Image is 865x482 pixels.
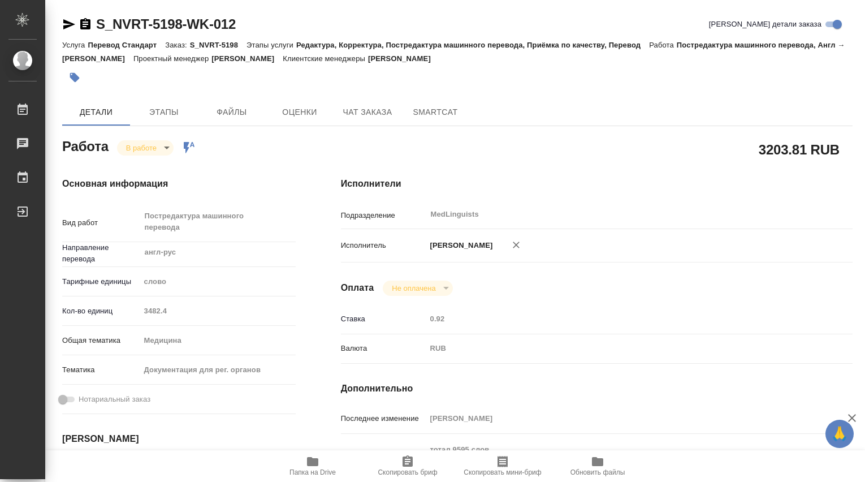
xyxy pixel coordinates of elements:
input: Пустое поле [426,410,810,427]
textarea: тотал 9595 слов Режим правок сохранить в финальном документе [426,440,810,471]
p: Тематика [62,364,140,376]
div: В работе [383,281,452,296]
p: Исполнитель [341,240,426,251]
span: Скопировать бриф [378,468,437,476]
p: Заказ: [165,41,189,49]
button: Скопировать ссылку для ЯМессенджера [62,18,76,31]
p: Тарифные единицы [62,276,140,287]
h4: Исполнители [341,177,853,191]
h2: Работа [62,135,109,156]
input: Пустое поле [140,303,296,319]
button: Скопировать ссылку [79,18,92,31]
button: Папка на Drive [265,450,360,482]
span: Файлы [205,105,259,119]
span: Этапы [137,105,191,119]
span: Чат заказа [340,105,395,119]
p: Редактура, Корректура, Постредактура машинного перевода, Приёмка по качеству, Перевод [296,41,649,49]
p: [PERSON_NAME] [368,54,439,63]
p: [PERSON_NAME] [211,54,283,63]
h4: Основная информация [62,177,296,191]
button: Добавить тэг [62,65,87,90]
span: SmartCat [408,105,462,119]
h4: Дополнительно [341,382,853,395]
button: Не оплачена [388,283,439,293]
p: S_NVRT-5198 [190,41,246,49]
p: Услуга [62,41,88,49]
button: Скопировать бриф [360,450,455,482]
h4: Оплата [341,281,374,295]
span: Скопировать мини-бриф [464,468,541,476]
h4: [PERSON_NAME] [62,432,296,446]
span: Оценки [273,105,327,119]
div: В работе [117,140,174,156]
span: 🙏 [830,422,849,446]
button: 🙏 [825,420,854,448]
p: Общая тематика [62,335,140,346]
h2: 3203.81 RUB [759,140,840,159]
p: Работа [649,41,677,49]
span: Папка на Drive [289,468,336,476]
p: Последнее изменение [341,413,426,424]
p: Ставка [341,313,426,325]
span: Детали [69,105,123,119]
p: Проектный менеджер [133,54,211,63]
p: Клиентские менеджеры [283,54,368,63]
p: Направление перевода [62,242,140,265]
p: Этапы услуги [246,41,296,49]
p: Вид работ [62,217,140,229]
p: [PERSON_NAME] [426,240,493,251]
a: S_NVRT-5198-WK-012 [96,16,236,32]
button: В работе [123,143,160,153]
p: Подразделение [341,210,426,221]
div: Документация для рег. органов [140,360,296,380]
span: [PERSON_NAME] детали заказа [709,19,821,30]
p: Валюта [341,343,426,354]
span: Нотариальный заказ [79,394,150,405]
div: Медицина [140,331,296,350]
div: слово [140,272,296,291]
p: Кол-во единиц [62,305,140,317]
div: RUB [426,339,810,358]
span: Обновить файлы [570,468,625,476]
button: Обновить файлы [550,450,645,482]
input: Пустое поле [426,311,810,327]
p: Перевод Стандарт [88,41,165,49]
button: Скопировать мини-бриф [455,450,550,482]
button: Удалить исполнителя [504,233,529,257]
